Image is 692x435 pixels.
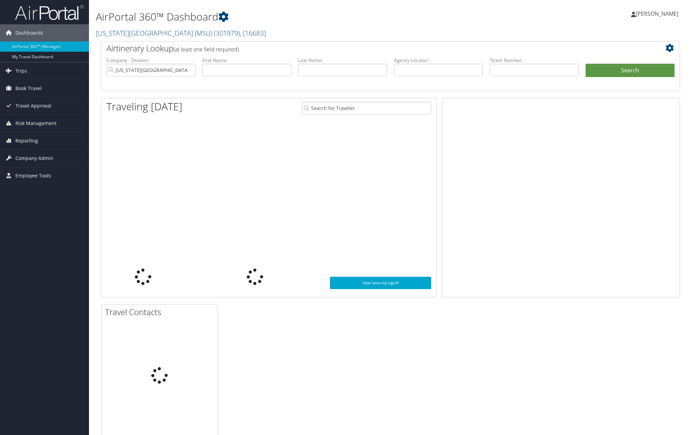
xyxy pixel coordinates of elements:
span: Reporting [15,132,38,149]
span: Risk Management [15,115,56,132]
label: Ticket Number: [490,57,579,64]
label: Agency Locator: [394,57,483,64]
span: Travel Approval [15,97,51,114]
span: , [ 16683 ] [240,28,266,38]
img: airportal-logo.png [15,4,84,21]
label: Company - Division: [106,57,195,64]
h1: AirPortal 360™ Dashboard [96,10,489,24]
span: Employee Tools [15,167,51,184]
label: First Name: [202,57,291,64]
span: Company Admin [15,150,53,167]
h1: Traveling [DATE] [106,99,182,114]
a: View SecurityLogic® [330,277,431,289]
h2: Airtinerary Lookup [106,42,626,54]
a: [US_STATE][GEOGRAPHIC_DATA] (MSU) [96,28,266,38]
button: Search [586,64,675,77]
span: Dashboards [15,24,43,41]
input: Search for Traveler [302,102,431,114]
span: [PERSON_NAME] [636,10,678,17]
label: Last Name: [298,57,387,64]
span: (at least one field required) [174,46,239,53]
span: ( 301979 ) [214,28,240,38]
a: [PERSON_NAME] [631,3,685,24]
h2: Travel Contacts [105,306,217,318]
span: Book Travel [15,80,42,97]
span: Trips [15,62,27,79]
